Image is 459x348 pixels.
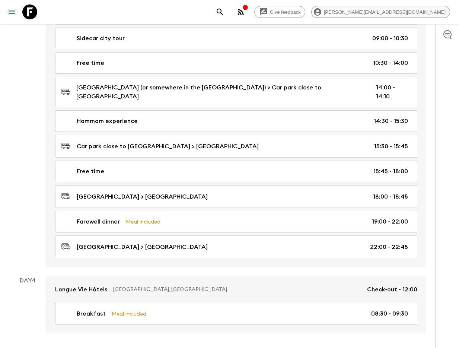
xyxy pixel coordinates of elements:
[370,243,408,251] p: 22:00 - 22:45
[55,303,417,325] a: BreakfastMeal Included08:30 - 09:30
[266,9,305,15] span: Give feedback
[77,58,104,67] p: Free time
[213,4,227,19] button: search adventures
[76,83,364,101] p: [GEOGRAPHIC_DATA] (or somewhere in the [GEOGRAPHIC_DATA]) > Car park close to [GEOGRAPHIC_DATA]
[371,309,408,318] p: 08:30 - 09:30
[77,192,208,201] p: [GEOGRAPHIC_DATA] > [GEOGRAPHIC_DATA]
[374,142,408,151] p: 15:30 - 15:45
[55,285,107,294] p: Longue Vie Hôtels
[55,161,417,182] a: Free time15:45 - 18:00
[55,235,417,258] a: [GEOGRAPHIC_DATA] > [GEOGRAPHIC_DATA]22:00 - 22:45
[77,309,106,318] p: Breakfast
[55,28,417,49] a: Sidecar city tour09:00 - 10:30
[55,110,417,132] a: Hammam experience14:30 - 15:30
[55,135,417,158] a: Car park close to [GEOGRAPHIC_DATA] > [GEOGRAPHIC_DATA]15:30 - 15:45
[112,310,146,318] p: Meal Included
[55,52,417,74] a: Free time10:30 - 14:00
[77,167,104,176] p: Free time
[373,58,408,67] p: 10:30 - 14:00
[320,9,450,15] span: [PERSON_NAME][EMAIL_ADDRESS][DOMAIN_NAME]
[113,286,361,293] p: [GEOGRAPHIC_DATA], [GEOGRAPHIC_DATA]
[376,83,408,101] p: 14:00 - 14:10
[77,142,259,151] p: Car park close to [GEOGRAPHIC_DATA] > [GEOGRAPHIC_DATA]
[374,117,408,126] p: 14:30 - 15:30
[55,185,417,208] a: [GEOGRAPHIC_DATA] > [GEOGRAPHIC_DATA]18:00 - 18:45
[9,276,46,285] p: Day 4
[311,6,450,18] div: [PERSON_NAME][EMAIL_ADDRESS][DOMAIN_NAME]
[372,217,408,226] p: 19:00 - 22:00
[55,77,417,107] a: [GEOGRAPHIC_DATA] (or somewhere in the [GEOGRAPHIC_DATA]) > Car park close to [GEOGRAPHIC_DATA]14...
[46,276,426,303] a: Longue Vie Hôtels[GEOGRAPHIC_DATA], [GEOGRAPHIC_DATA]Check-out - 12:00
[373,192,408,201] p: 18:00 - 18:45
[77,117,138,126] p: Hammam experience
[77,34,125,43] p: Sidecar city tour
[367,285,417,294] p: Check-out - 12:00
[55,211,417,232] a: Farewell dinnerMeal Included19:00 - 22:00
[254,6,305,18] a: Give feedback
[372,34,408,43] p: 09:00 - 10:30
[126,218,160,226] p: Meal Included
[77,217,120,226] p: Farewell dinner
[373,167,408,176] p: 15:45 - 18:00
[77,243,208,251] p: [GEOGRAPHIC_DATA] > [GEOGRAPHIC_DATA]
[4,4,19,19] button: menu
